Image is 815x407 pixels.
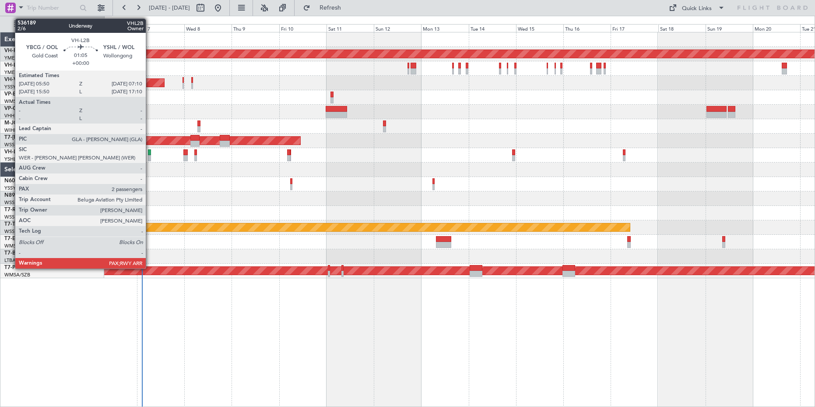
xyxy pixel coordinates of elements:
[279,24,327,32] div: Fri 10
[4,69,31,76] a: YMEN/MEB
[469,24,516,32] div: Tue 14
[4,55,31,61] a: YMEN/MEB
[4,149,23,155] span: VH-L2B
[4,120,53,126] a: M-JGVJGlobal 5000
[4,135,55,140] span: T7-[PERSON_NAME]
[4,63,52,68] a: VH-LEPGlobal 6000
[4,257,24,264] a: LTBA/ISL
[327,24,374,32] div: Sat 11
[4,106,37,111] a: VP-CJRG-650
[4,77,24,82] span: VH-VSK
[4,113,30,119] a: VHHH/HKG
[658,24,706,32] div: Sat 18
[4,48,59,53] a: VH-RIUHawker 800XP
[4,222,21,227] span: T7-TST
[4,199,28,206] a: WSSL/XSP
[23,21,92,27] span: All Aircraft
[4,142,28,148] a: WSSL/XSP
[4,251,60,256] a: T7-BREChallenger 604
[4,98,30,105] a: WMSA/SZB
[4,251,22,256] span: T7-BRE
[4,63,22,68] span: VH-LEP
[4,185,27,191] a: YSSY/SYD
[106,18,121,25] div: [DATE]
[706,24,753,32] div: Sun 19
[4,193,25,198] span: N8998K
[4,207,21,212] span: T7-RIC
[312,5,349,11] span: Refresh
[4,156,29,163] a: YSHL/WOL
[563,24,611,32] div: Thu 16
[421,24,468,32] div: Mon 13
[4,135,85,140] a: T7-[PERSON_NAME]Global 7500
[149,4,190,12] span: [DATE] - [DATE]
[4,222,58,227] a: T7-TSTHawker 900XP
[4,92,23,97] span: VP-BCY
[4,236,39,241] a: T7-ELLYG-550
[137,24,184,32] div: Tue 7
[232,24,279,32] div: Thu 9
[4,84,27,90] a: YSSY/SYD
[4,265,48,270] a: T7-PJ29Falcon 7X
[4,236,24,241] span: T7-ELLY
[4,193,54,198] a: N8998KGlobal 6000
[4,77,72,82] a: VH-VSKGlobal Express XRS
[4,214,28,220] a: WSSL/XSP
[682,4,712,13] div: Quick Links
[10,17,95,31] button: All Aircraft
[299,1,351,15] button: Refresh
[4,149,60,155] a: VH-L2BChallenger 604
[4,48,22,53] span: VH-RIU
[4,265,24,270] span: T7-PJ29
[4,92,53,97] a: VP-BCYGlobal 5000
[90,24,137,32] div: Mon 6
[611,24,658,32] div: Fri 17
[4,243,30,249] a: WMSA/SZB
[4,120,24,126] span: M-JGVJ
[184,24,232,32] div: Wed 8
[27,1,77,14] input: Trip Number
[4,207,50,212] a: T7-RICGlobal 6000
[4,106,22,111] span: VP-CJR
[374,24,421,32] div: Sun 12
[4,178,63,184] a: N604AUChallenger 604
[4,272,30,278] a: WMSA/SZB
[516,24,563,32] div: Wed 15
[4,178,26,184] span: N604AU
[753,24,800,32] div: Mon 20
[4,127,28,134] a: WIHH/HLP
[664,1,729,15] button: Quick Links
[4,228,28,235] a: WSSL/XSP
